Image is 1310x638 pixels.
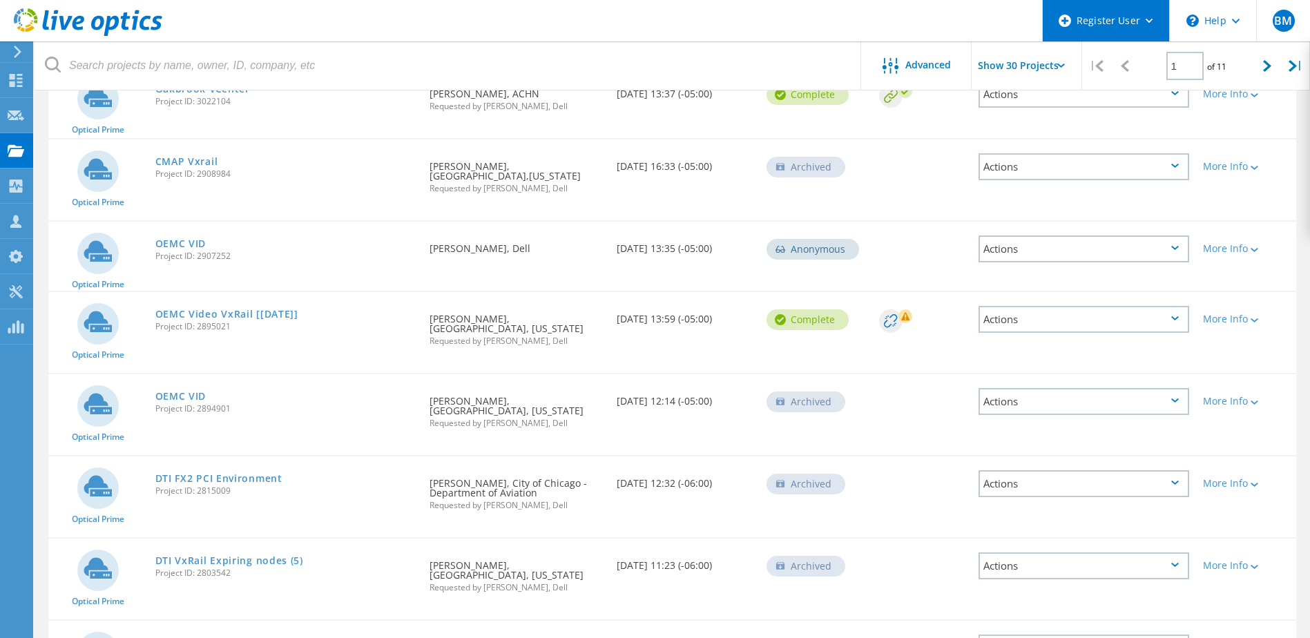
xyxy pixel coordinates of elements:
[155,252,416,260] span: Project ID: 2907252
[1203,561,1289,570] div: More Info
[155,405,416,413] span: Project ID: 2894901
[1203,314,1289,324] div: More Info
[767,556,845,577] div: Archived
[423,292,610,359] div: [PERSON_NAME], [GEOGRAPHIC_DATA], [US_STATE]
[979,552,1189,579] div: Actions
[72,433,124,441] span: Optical Prime
[155,487,416,495] span: Project ID: 2815009
[979,235,1189,262] div: Actions
[72,126,124,134] span: Optical Prime
[610,222,760,267] div: [DATE] 13:35 (-05:00)
[430,419,603,427] span: Requested by [PERSON_NAME], Dell
[423,374,610,441] div: [PERSON_NAME], [GEOGRAPHIC_DATA], [US_STATE]
[1207,61,1226,72] span: of 11
[155,474,282,483] a: DTI FX2 PCI Environment
[767,157,845,177] div: Archived
[72,597,124,606] span: Optical Prime
[155,556,303,565] a: DTI VxRail Expiring nodes (5)
[155,391,206,401] a: OEMC VID
[423,456,610,523] div: [PERSON_NAME], City of Chicago - Department of Aviation
[423,67,610,124] div: [PERSON_NAME], ACHN
[905,60,951,70] span: Advanced
[767,84,849,105] div: Complete
[1203,162,1289,171] div: More Info
[430,337,603,345] span: Requested by [PERSON_NAME], Dell
[430,102,603,110] span: Requested by [PERSON_NAME], Dell
[979,388,1189,415] div: Actions
[155,239,206,249] a: OEMC VID
[979,306,1189,333] div: Actions
[72,351,124,359] span: Optical Prime
[1274,15,1292,26] span: BM
[14,29,162,39] a: Live Optics Dashboard
[1282,41,1310,90] div: |
[1203,89,1289,99] div: More Info
[155,170,416,178] span: Project ID: 2908984
[430,583,603,592] span: Requested by [PERSON_NAME], Dell
[72,198,124,206] span: Optical Prime
[430,501,603,510] span: Requested by [PERSON_NAME], Dell
[610,139,760,185] div: [DATE] 16:33 (-05:00)
[1203,244,1289,253] div: More Info
[610,374,760,420] div: [DATE] 12:14 (-05:00)
[767,391,845,412] div: Archived
[155,322,416,331] span: Project ID: 2895021
[610,292,760,338] div: [DATE] 13:59 (-05:00)
[1082,41,1110,90] div: |
[1203,478,1289,488] div: More Info
[979,470,1189,497] div: Actions
[423,139,610,206] div: [PERSON_NAME], [GEOGRAPHIC_DATA],[US_STATE]
[155,157,218,166] a: CMAP Vxrail
[72,280,124,289] span: Optical Prime
[767,474,845,494] div: Archived
[610,539,760,584] div: [DATE] 11:23 (-06:00)
[155,309,298,319] a: OEMC Video VxRail [[DATE]]
[72,515,124,523] span: Optical Prime
[767,309,849,330] div: Complete
[35,41,862,90] input: Search projects by name, owner, ID, company, etc
[979,153,1189,180] div: Actions
[155,569,416,577] span: Project ID: 2803542
[767,239,859,260] div: Anonymous
[1186,14,1199,27] svg: \n
[430,184,603,193] span: Requested by [PERSON_NAME], Dell
[610,456,760,502] div: [DATE] 12:32 (-06:00)
[423,222,610,267] div: [PERSON_NAME], Dell
[155,97,416,106] span: Project ID: 3022104
[1203,396,1289,406] div: More Info
[423,539,610,606] div: [PERSON_NAME], [GEOGRAPHIC_DATA], [US_STATE]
